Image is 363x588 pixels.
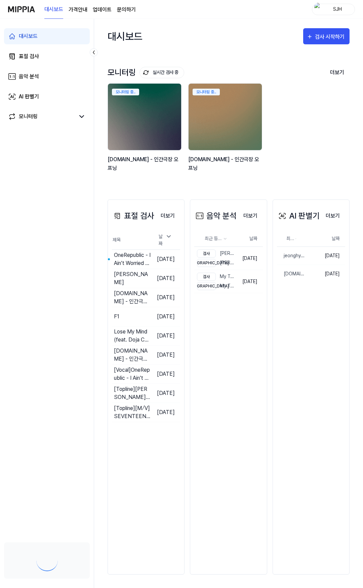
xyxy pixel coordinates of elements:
div: 검사 [197,250,216,258]
div: [PERSON_NAME] [197,259,235,267]
button: 실시간 검사 중 [139,67,184,78]
button: 더보기 [238,209,263,223]
button: profileSJH [312,4,355,15]
td: [DATE] [151,326,180,345]
button: 더보기 [325,65,350,80]
div: 음악 분석 [194,210,237,222]
div: Lose My Mind (feat. Doja Cat) (From F1® The Movie) [114,328,151,344]
div: AI 판별기 [277,210,320,222]
a: 음악 분석 [4,69,90,85]
th: 날짜 [237,231,263,247]
div: My Test1 [197,273,235,281]
a: AI 판별기 [4,89,90,105]
div: 모니터링 [19,112,38,121]
div: [Topline] [M⧸V] SEVENTEEN(세븐틴) - 울고 싶지 않아 (Don't Wanna Cry) [114,404,151,420]
div: [PERSON_NAME] [114,270,151,286]
div: [DOMAIN_NAME] - 인간극장 오프닝 [188,155,264,172]
div: 모니터링 중.. [112,89,139,95]
td: [DATE] [306,265,345,283]
td: [DATE] [151,345,180,364]
div: OneRepublic - I Ain’t Worried (From “Top Gun： Mave [114,251,151,267]
a: 대시보드 [4,28,90,44]
button: 더보기 [155,209,180,223]
button: 가격안내 [69,6,87,14]
div: [PERSON_NAME] [197,250,235,258]
img: backgroundIamge [108,84,181,150]
td: [DATE] [151,250,180,269]
div: [DOMAIN_NAME] - 인간극장 오프닝 [277,270,306,277]
div: 모니터링 [108,67,184,78]
a: 대시보드 [44,0,63,19]
div: [DEMOGRAPHIC_DATA] [197,282,216,290]
div: F1 [114,313,119,321]
a: 표절 검사 [4,48,90,64]
td: [DATE] [237,270,263,293]
td: [DATE] [151,403,180,422]
a: 업데이트 [93,6,112,14]
div: SJH [324,5,351,13]
div: AI 판별기 [19,93,39,101]
td: [DATE] [306,247,345,265]
td: [DATE] [237,247,263,270]
a: 문의하기 [117,6,136,14]
th: 날짜 [306,231,345,247]
button: 검사 시작하기 [303,28,350,44]
img: profile [314,3,322,16]
button: 더보기 [320,209,345,223]
div: 모니터링 중.. [193,89,220,95]
div: 검사 시작하기 [315,33,346,41]
a: 모니터링 중..backgroundIamge[DOMAIN_NAME] - 인간극장 오프닝 [188,83,264,179]
div: 표절 검사 [19,52,39,60]
a: 모니터링 [8,112,75,121]
a: jeonghyeon & Noisy Choice - Too Far | Future House | NCS - Copyright Free Music [277,247,306,265]
td: [DATE] [151,307,180,326]
div: 대시보드 [19,32,38,40]
div: My Test2 [197,282,235,290]
a: 검사My Test1[DEMOGRAPHIC_DATA]My Test2 [194,270,237,293]
div: [DOMAIN_NAME] - 인간극장 오프닝 [108,155,183,172]
td: [DATE] [151,364,180,383]
div: 음악 분석 [19,73,39,81]
td: [DATE] [151,269,180,288]
div: 대시보드 [108,26,143,47]
div: jeonghyeon & Noisy Choice - Too Far | Future House | NCS - Copyright Free Music [277,252,306,259]
div: [DOMAIN_NAME] - 인간극장 오프닝 [114,347,151,363]
div: [DOMAIN_NAME] - 인간극장 오프닝 [114,289,151,306]
div: [Vocal] OneRepublic - I Ain’t Worried (From “Top Gun： Mave [114,366,151,382]
th: 제목 [112,231,151,250]
img: monitoring Icon [143,70,149,75]
div: 검사 [197,273,216,281]
a: 검사[PERSON_NAME][DEMOGRAPHIC_DATA][PERSON_NAME] [194,247,237,270]
a: [DOMAIN_NAME] - 인간극장 오프닝 [277,265,306,283]
a: 모니터링 중..backgroundIamge[DOMAIN_NAME] - 인간극장 오프닝 [108,83,183,179]
td: [DATE] [151,383,180,403]
div: 날짜 [156,231,175,249]
td: [DATE] [151,288,180,307]
div: [DEMOGRAPHIC_DATA] [197,259,216,267]
div: [Topline] [PERSON_NAME] - Galway Girl [Official Lyric Video] [114,385,151,401]
img: backgroundIamge [189,84,262,150]
div: 표절 검사 [112,210,154,222]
